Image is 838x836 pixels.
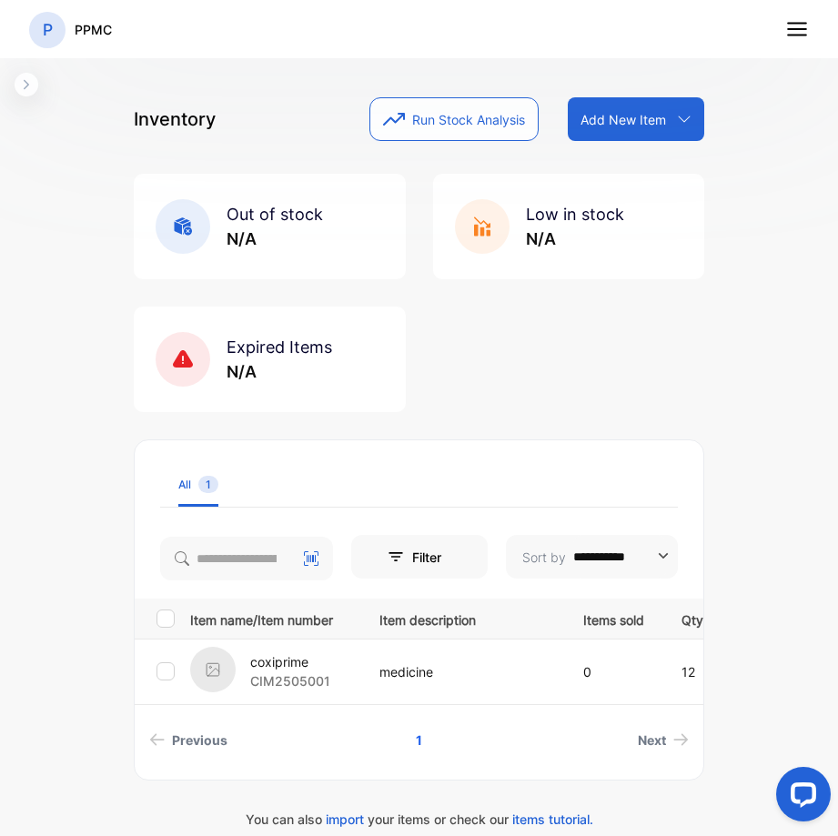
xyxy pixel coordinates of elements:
p: Item description [379,607,546,630]
p: Qty available [682,607,760,630]
div: All [178,477,218,493]
button: Sort by [506,535,679,579]
p: Items sold [583,607,644,630]
span: Expired Items [227,337,332,357]
span: 1 [198,476,218,493]
p: Inventory [134,106,216,133]
iframe: LiveChat chat widget [762,760,838,836]
p: coxiprime [250,652,330,671]
a: Previous page [142,723,235,757]
p: Sort by [522,548,566,567]
p: N/A [227,359,332,384]
p: N/A [227,227,323,251]
ul: Pagination [135,723,703,757]
p: medicine [379,662,546,681]
span: items tutorial. [512,811,593,827]
img: item [190,647,236,692]
a: Page 1 is your current page [394,723,444,757]
a: Next page [631,723,696,757]
p: CIM2505001 [250,671,330,690]
p: Add New Item [581,110,666,129]
p: PPMC [75,20,112,39]
p: You can also your items or check our [134,810,704,829]
p: 0 [583,662,644,681]
p: P [43,18,53,42]
span: Out of stock [227,205,323,224]
p: N/A [526,227,624,251]
span: Previous [172,730,227,750]
button: Run Stock Analysis [369,97,539,141]
span: Low in stock [526,205,624,224]
p: 12 [682,662,760,681]
span: import [326,811,364,827]
span: Next [638,730,666,750]
p: Item name/Item number [190,607,357,630]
